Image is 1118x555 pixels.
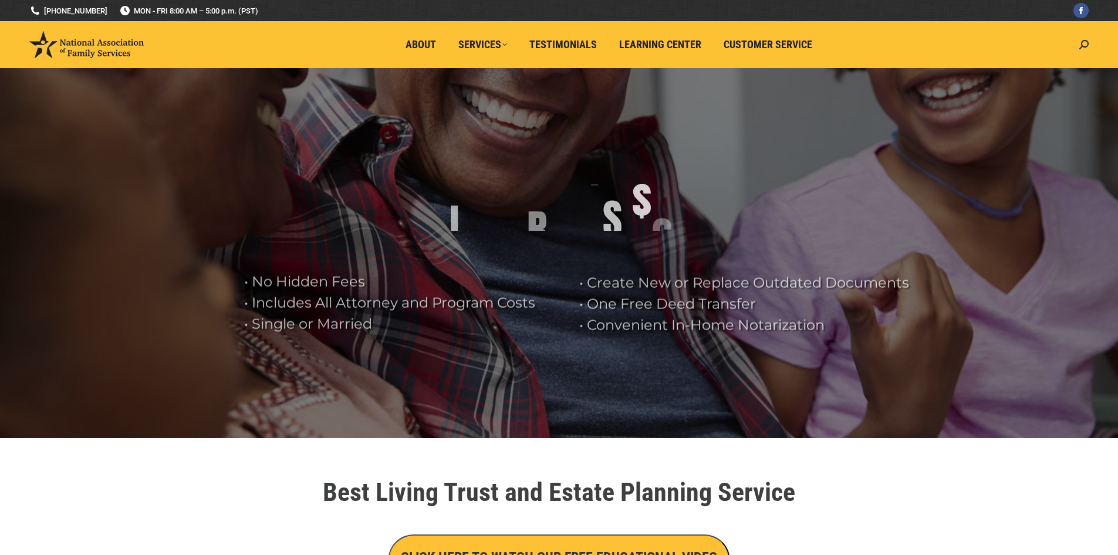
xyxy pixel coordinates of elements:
div: S [603,196,622,243]
rs-layer: • No Hidden Fees • Includes All Attorney and Program Costs • Single or Married [244,271,565,335]
div: T [586,144,603,191]
span: Testimonials [529,38,597,51]
span: Learning Center [619,38,701,51]
div: I [450,201,459,248]
img: National Association of Family Services [29,31,144,58]
span: Customer Service [724,38,812,51]
rs-layer: • Create New or Replace Outdated Documents • One Free Deed Transfer • Convenient In-Home Notariza... [579,273,920,336]
span: MON - FRI 8:00 AM – 5:00 p.m. (PST) [119,5,258,16]
a: About [397,33,444,56]
div: $ [632,175,651,222]
a: Facebook page opens in new window [1073,3,1089,18]
a: Testimonials [521,33,605,56]
a: [PHONE_NUMBER] [29,5,107,16]
span: Services [458,38,507,51]
span: About [406,38,436,51]
div: R [527,207,547,254]
a: Learning Center [611,33,710,56]
div: 6 [651,214,673,261]
h1: Best Living Trust and Estate Planning Service [231,479,888,505]
a: Customer Service [715,33,820,56]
